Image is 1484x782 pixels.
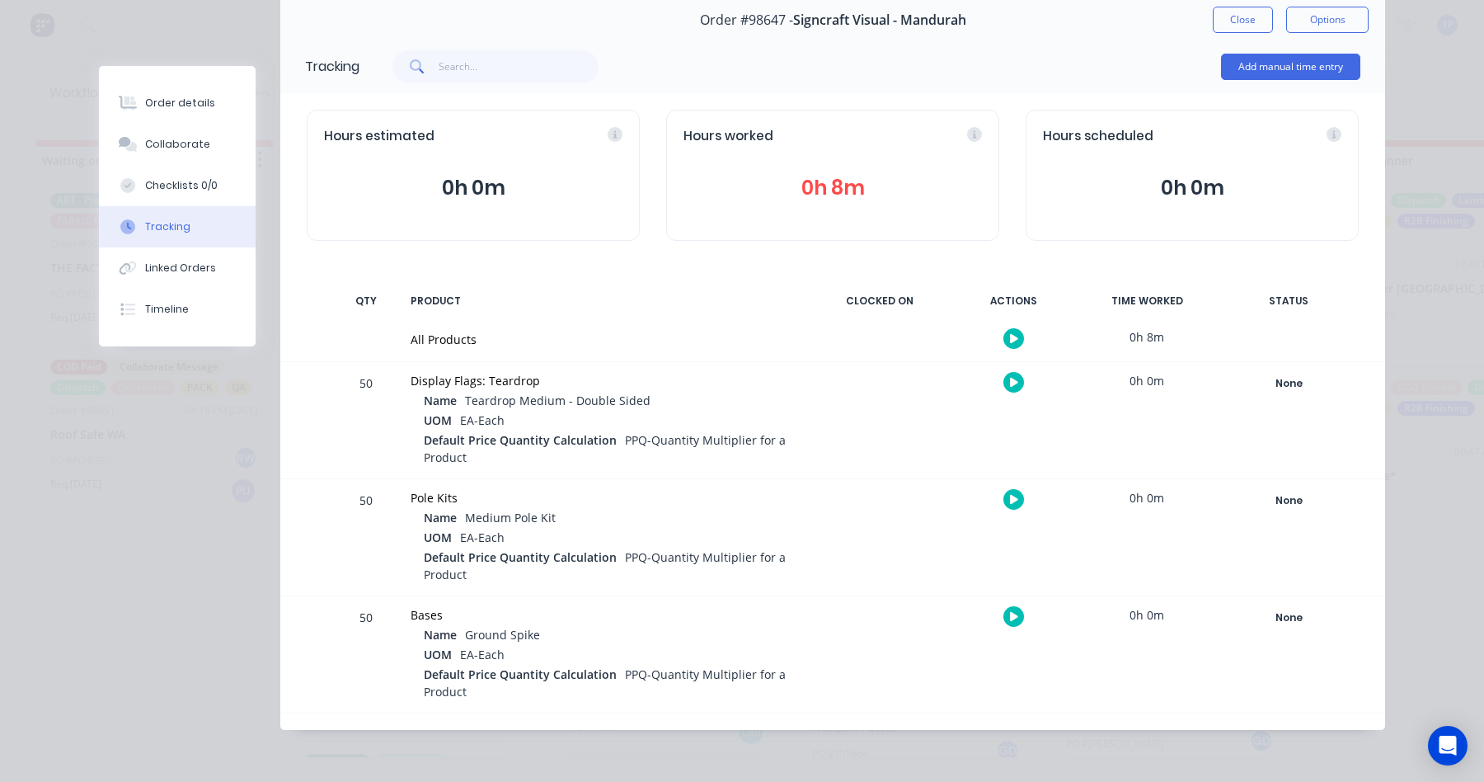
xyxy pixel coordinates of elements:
[1085,596,1209,634] div: 0h 0m
[424,432,786,465] span: PPQ-Quantity Multiplier for a Product
[1043,127,1153,146] span: Hours scheduled
[99,165,256,206] button: Checklists 0/0
[145,219,190,234] div: Tracking
[424,646,452,663] span: UOM
[99,289,256,330] button: Timeline
[700,12,793,28] span: Order #98647 -
[465,510,556,525] span: Medium Pole Kit
[341,482,391,596] div: 50
[1085,318,1209,356] div: 0h 8m
[683,127,773,146] span: Hours worked
[411,489,798,506] div: Pole Kits
[145,178,218,193] div: Checklists 0/0
[683,172,982,204] button: 0h 8m
[424,509,457,526] span: Name
[424,666,617,683] span: Default Price Quantity Calculation
[145,96,215,111] div: Order details
[324,127,434,146] span: Hours estimated
[99,124,256,165] button: Collaborate
[424,412,452,429] span: UOM
[460,530,505,545] span: EA-Each
[1085,362,1209,399] div: 0h 0m
[460,412,505,428] span: EA-Each
[1043,172,1341,204] button: 0h 0m
[424,529,452,546] span: UOM
[1428,726,1468,766] div: Open Intercom Messenger
[424,392,457,409] span: Name
[424,549,786,582] span: PPQ-Quantity Multiplier for a Product
[401,284,808,318] div: PRODUCT
[793,12,966,28] span: Signcraft Visual - Mandurah
[1085,284,1209,318] div: TIME WORKED
[424,431,617,449] span: Default Price Quantity Calculation
[305,57,359,77] div: Tracking
[1229,490,1348,511] div: None
[341,365,391,478] div: 50
[1213,7,1273,33] button: Close
[341,284,391,318] div: QTY
[145,302,189,317] div: Timeline
[818,284,942,318] div: CLOCKED ON
[424,549,617,566] span: Default Price Quantity Calculation
[145,261,216,276] div: Linked Orders
[424,626,457,643] span: Name
[1228,606,1349,629] button: None
[439,50,599,83] input: Search...
[951,284,1075,318] div: ACTIONS
[99,206,256,247] button: Tracking
[1229,373,1348,394] div: None
[1229,607,1348,629] div: None
[99,82,256,124] button: Order details
[424,667,786,700] span: PPQ-Quantity Multiplier for a Product
[465,627,540,643] span: Ground Spike
[411,372,798,389] div: Display Flags: Teardrop
[1228,372,1349,395] button: None
[1085,479,1209,516] div: 0h 0m
[411,331,798,348] div: All Products
[1286,7,1369,33] button: Options
[460,647,505,662] span: EA-Each
[465,393,650,408] span: Teardrop Medium - Double Sided
[341,599,391,713] div: 50
[1221,54,1360,80] button: Add manual time entry
[145,137,210,152] div: Collaborate
[99,247,256,289] button: Linked Orders
[1219,284,1359,318] div: STATUS
[324,172,622,204] button: 0h 0m
[1228,489,1349,512] button: None
[411,606,798,624] div: Bases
